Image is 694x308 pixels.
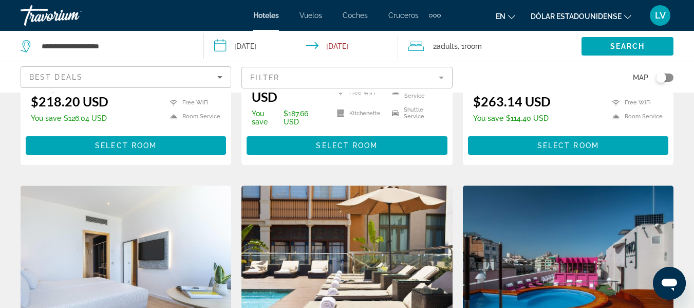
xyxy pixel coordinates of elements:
a: Select Room [468,138,668,150]
a: Travorium [21,2,123,29]
button: Search [582,37,673,56]
li: Room Service [387,85,442,101]
span: Map [633,70,648,85]
p: $126.04 USD [31,114,108,122]
font: LV [655,10,666,21]
button: Elementos de navegación adicionales [429,7,441,24]
a: Hoteles [253,11,279,20]
p: $187.66 USD [252,110,324,126]
p: $114.40 USD [473,114,551,122]
font: Dólar estadounidense [531,12,622,21]
ins: $263.14 USD [473,94,551,109]
li: Room Service [607,112,663,121]
span: Search [610,42,645,50]
span: Best Deals [29,73,83,81]
span: Select Room [316,141,378,150]
button: Cambiar moneda [531,9,631,24]
mat-select: Sort by [29,71,222,83]
span: 2 [433,39,458,53]
button: Menú de usuario [647,5,673,26]
button: Filter [241,66,452,89]
span: You save [31,114,61,122]
button: Select Room [247,136,447,155]
button: Select Room [468,136,668,155]
span: You save [473,114,503,122]
iframe: Botón para iniciar la ventana de mensajería [653,267,686,300]
span: You save [252,110,281,126]
span: Select Room [537,141,599,150]
a: Select Room [247,138,447,150]
a: Coches [343,11,368,20]
a: Cruceros [388,11,419,20]
button: Check-in date: Dec 6, 2025 Check-out date: Dec 8, 2025 [204,31,398,62]
a: Vuelos [299,11,322,20]
li: Kitchenette [332,105,387,121]
button: Toggle map [648,73,673,82]
span: Adults [437,42,458,50]
li: Shuttle Service [387,105,442,121]
li: Room Service [165,112,221,121]
span: Select Room [95,141,157,150]
li: Free WiFi [165,99,221,107]
button: Cambiar idioma [496,9,515,24]
button: Travelers: 2 adults, 0 children [398,31,582,62]
button: Select Room [26,136,226,155]
span: , 1 [458,39,482,53]
ins: $218.20 USD [31,94,108,109]
span: Room [464,42,482,50]
font: en [496,12,505,21]
a: Select Room [26,138,226,150]
li: Free WiFi [607,99,663,107]
li: Free WiFi [332,85,387,101]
